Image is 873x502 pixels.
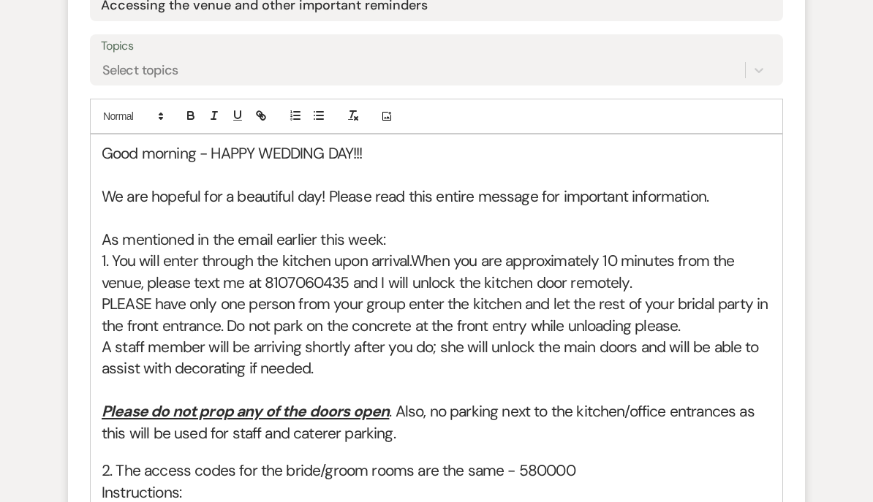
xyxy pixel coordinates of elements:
[102,61,178,80] div: Select topics
[102,401,389,422] u: Please do not prop any of the doors open
[102,460,771,482] h2: 2. The access codes for the bride/groom rooms are the same - 580000
[102,229,771,251] h2: As mentioned in the email earlier this week:
[102,294,772,335] span: PLEASE have only one person from your group enter the kitchen and let the rest of your bridal par...
[102,186,771,208] h2: We are hopeful for a beautiful day! Please read this entire message for important information.
[102,143,771,164] h2: Good morning - HAPPY WEDDING DAY!!!
[102,337,763,379] span: A staff member will be arriving shortly after you do; she will unlock the main doors and will be ...
[102,401,758,443] span: . Also, no parking next to the kitchen/office entrances as this will be used for staff and catere...
[102,251,771,294] h2: When you are approximately 10 minutes from the venue, please text me at 8107060435 and I will unl...
[101,36,772,57] label: Topics
[102,251,411,271] span: 1. You will enter through the kitchen upon arrival.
